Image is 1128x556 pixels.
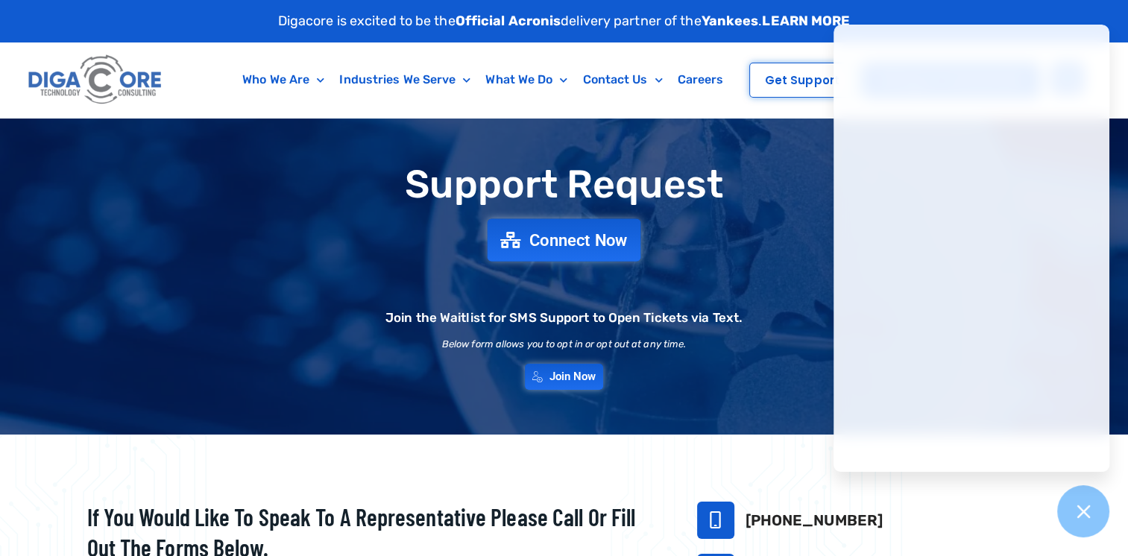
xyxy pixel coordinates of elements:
[549,371,596,382] span: Join Now
[765,75,839,86] span: Get Support
[25,50,167,110] img: Digacore logo 1
[488,218,641,261] a: Connect Now
[670,63,731,97] a: Careers
[385,312,743,324] h2: Join the Waitlist for SMS Support to Open Tickets via Text.
[749,63,855,98] a: Get Support
[702,13,759,29] strong: Yankees
[332,63,478,97] a: Industries We Serve
[762,13,850,29] a: LEARN MORE
[50,163,1079,206] h1: Support Request
[575,63,669,97] a: Contact Us
[235,63,332,97] a: Who We Are
[478,63,575,97] a: What We Do
[278,11,851,31] p: Digacore is excited to be the delivery partner of the .
[442,339,687,349] h2: Below form allows you to opt in or opt out at any time.
[529,232,628,248] span: Connect Now
[456,13,561,29] strong: Official Acronis
[834,25,1109,472] iframe: Chatgenie Messenger
[697,502,734,539] a: 732-646-5725
[525,364,604,390] a: Join Now
[227,63,740,97] nav: Menu
[746,511,883,529] a: [PHONE_NUMBER]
